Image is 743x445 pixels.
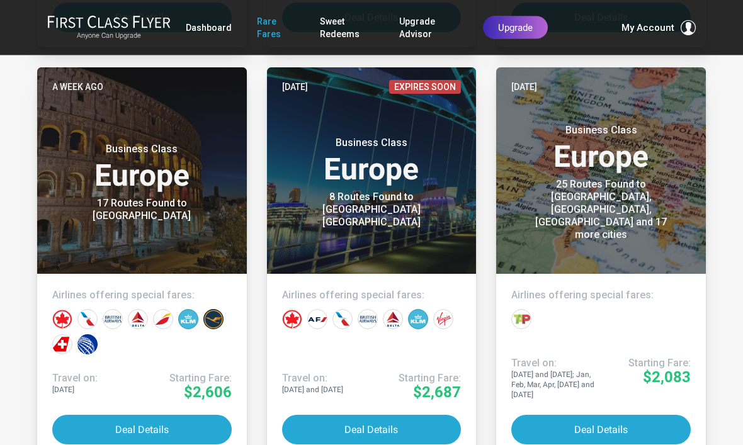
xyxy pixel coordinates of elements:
div: United [77,335,98,355]
a: First Class FlyerAnyone Can Upgrade [47,15,171,40]
div: British Airways [358,310,378,330]
div: American Airlines [332,310,353,330]
div: Lufthansa [203,310,224,330]
a: Upgrade [483,16,548,39]
div: Air France [307,310,327,330]
div: American Airlines [77,310,98,330]
small: Business Class [63,144,220,156]
h3: Europe [52,144,232,191]
div: 25 Routes Found to [GEOGRAPHIC_DATA], [GEOGRAPHIC_DATA], [GEOGRAPHIC_DATA] and 17 more cities [523,179,680,242]
div: Air Canada [282,310,302,330]
button: Deal Details [282,415,462,445]
time: [DATE] [282,81,308,94]
div: 17 Routes Found to [GEOGRAPHIC_DATA] [63,198,220,223]
div: KLM [408,310,428,330]
div: 8 Routes Found to [GEOGRAPHIC_DATA] [GEOGRAPHIC_DATA] [293,191,450,229]
h4: Airlines offering special fares: [511,290,691,302]
small: Anyone Can Upgrade [47,31,171,40]
time: [DATE] [511,81,537,94]
a: Dashboard [186,16,232,39]
div: Virgin Atlantic [433,310,453,330]
div: KLM [178,310,198,330]
div: Iberia [153,310,173,330]
button: My Account [621,20,696,35]
h4: Airlines offering special fares: [52,290,232,302]
div: Delta Airlines [128,310,148,330]
div: Air Canada [52,310,72,330]
span: Expires Soon [389,81,461,94]
div: British Airways [103,310,123,330]
h3: Europe [282,137,462,185]
small: Business Class [523,125,680,137]
button: Deal Details [52,415,232,445]
div: Delta Airlines [383,310,403,330]
a: Sweet Redeems [320,10,375,45]
time: A week ago [52,81,103,94]
h4: Airlines offering special fares: [282,290,462,302]
small: Business Class [293,137,450,150]
a: Rare Fares [257,10,295,45]
a: Upgrade Advisor [399,10,458,45]
div: TAP Portugal [511,310,531,330]
h3: Europe [511,125,691,172]
button: Deal Details [511,415,691,445]
img: First Class Flyer [47,15,171,28]
div: Swiss [52,335,72,355]
span: My Account [621,20,674,35]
